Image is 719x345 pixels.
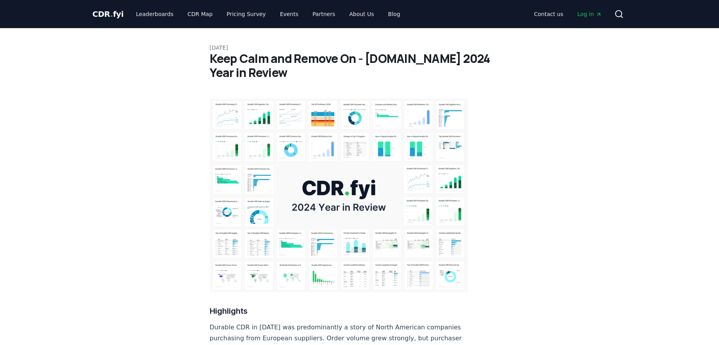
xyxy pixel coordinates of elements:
h3: Highlights [210,305,468,317]
a: CDR Map [181,7,219,21]
a: Log in [571,7,608,21]
a: Blog [382,7,407,21]
nav: Main [130,7,406,21]
a: Leaderboards [130,7,180,21]
h1: Keep Calm and Remove On - [DOMAIN_NAME] 2024 Year in Review [210,52,510,80]
a: Contact us [528,7,569,21]
a: Partners [306,7,341,21]
img: blog post image [210,98,468,292]
a: CDR.fyi [93,9,124,20]
a: Pricing Survey [220,7,272,21]
nav: Main [528,7,608,21]
span: Log in [577,10,601,18]
span: . [110,9,113,19]
span: CDR fyi [93,9,124,19]
a: Events [274,7,305,21]
p: [DATE] [210,44,510,52]
a: About Us [343,7,380,21]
